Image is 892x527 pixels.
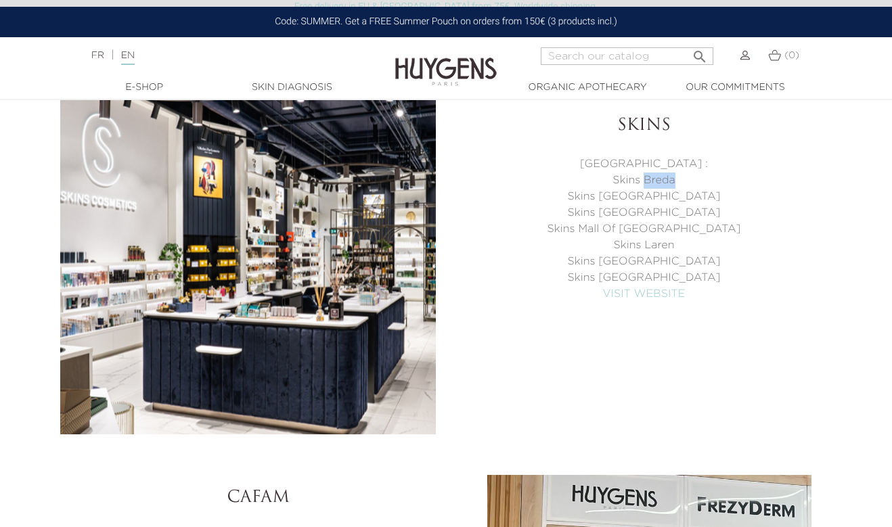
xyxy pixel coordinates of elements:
h3: Skins [456,116,832,136]
p: Skins Laren [456,237,832,254]
span: (0) [784,51,799,60]
a: Skin Diagnosis [224,81,359,95]
a: EN [121,51,135,65]
a: E-Shop [76,81,212,95]
a: FR [91,51,104,60]
img: Huygens [395,36,497,88]
p: Skins Mall Of [GEOGRAPHIC_DATA] [456,221,832,237]
div: | [85,47,361,64]
p: Skins [GEOGRAPHIC_DATA] [456,254,832,270]
p: Skins [GEOGRAPHIC_DATA] [456,270,832,286]
p: [GEOGRAPHIC_DATA] : [456,156,832,173]
a: Our commitments [667,81,803,95]
input: Search [541,47,713,65]
button:  [688,43,712,62]
p: Skins Breda [456,173,832,189]
h3: Cafam [81,488,436,508]
a: Organic Apothecary [520,81,655,95]
a: VISIT WEBSITE [603,289,686,300]
p: Skins [GEOGRAPHIC_DATA] [456,205,832,221]
p: Skins [GEOGRAPHIC_DATA] [456,189,832,205]
i:  [692,45,708,61]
